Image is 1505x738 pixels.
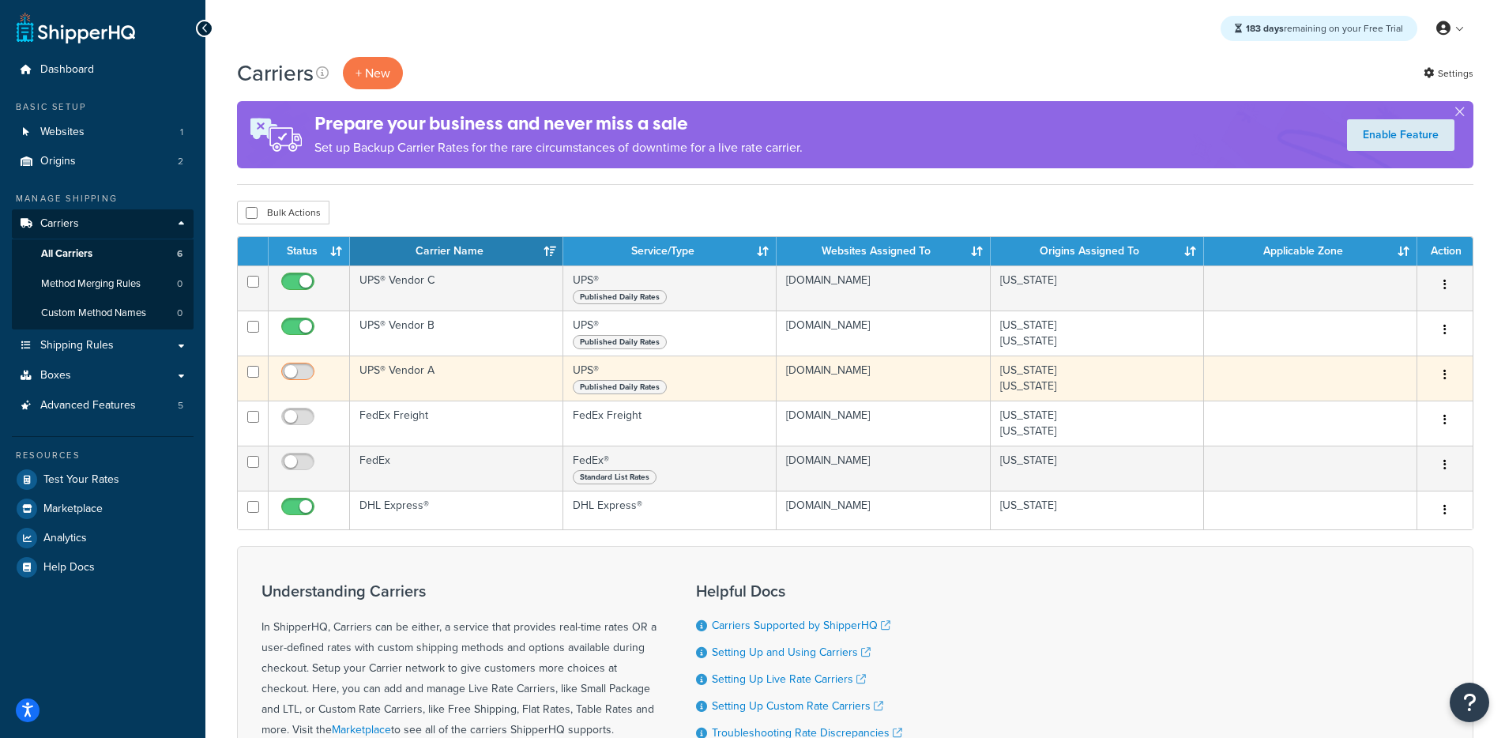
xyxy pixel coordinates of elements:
[40,63,94,77] span: Dashboard
[237,58,314,88] h1: Carriers
[350,491,563,529] td: DHL Express®
[1424,62,1473,85] a: Settings
[12,100,194,114] div: Basic Setup
[43,532,87,545] span: Analytics
[777,446,990,491] td: [DOMAIN_NAME]
[12,361,194,390] a: Boxes
[573,290,667,304] span: Published Daily Rates
[12,147,194,176] li: Origins
[332,721,391,738] a: Marketplace
[350,265,563,311] td: UPS® Vendor C
[991,401,1204,446] td: [US_STATE] [US_STATE]
[12,55,194,85] a: Dashboard
[43,473,119,487] span: Test Your Rates
[777,401,990,446] td: [DOMAIN_NAME]
[314,111,803,137] h4: Prepare your business and never miss a sale
[991,446,1204,491] td: [US_STATE]
[43,561,95,574] span: Help Docs
[563,265,777,311] td: UPS®
[991,265,1204,311] td: [US_STATE]
[573,470,657,484] span: Standard List Rates
[573,335,667,349] span: Published Daily Rates
[1204,237,1417,265] th: Applicable Zone: activate to sort column ascending
[712,644,871,661] a: Setting Up and Using Carriers
[563,237,777,265] th: Service/Type: activate to sort column ascending
[563,356,777,401] td: UPS®
[177,307,182,320] span: 0
[180,126,183,139] span: 1
[991,237,1204,265] th: Origins Assigned To: activate to sort column ascending
[41,247,92,261] span: All Carriers
[12,209,194,329] li: Carriers
[1347,119,1454,151] a: Enable Feature
[178,155,183,168] span: 2
[712,671,866,687] a: Setting Up Live Rate Carriers
[573,380,667,394] span: Published Daily Rates
[40,369,71,382] span: Boxes
[1246,21,1284,36] strong: 183 days
[12,299,194,328] a: Custom Method Names 0
[777,237,990,265] th: Websites Assigned To: activate to sort column ascending
[563,311,777,356] td: UPS®
[563,491,777,529] td: DHL Express®
[1221,16,1417,41] div: remaining on your Free Trial
[1450,683,1489,722] button: Open Resource Center
[40,217,79,231] span: Carriers
[177,247,182,261] span: 6
[563,401,777,446] td: FedEx Freight
[40,155,76,168] span: Origins
[12,391,194,420] li: Advanced Features
[991,491,1204,529] td: [US_STATE]
[43,503,103,516] span: Marketplace
[40,399,136,412] span: Advanced Features
[991,356,1204,401] td: [US_STATE] [US_STATE]
[17,12,135,43] a: ShipperHQ Home
[350,446,563,491] td: FedEx
[12,524,194,552] a: Analytics
[696,582,902,600] h3: Helpful Docs
[12,331,194,360] a: Shipping Rules
[777,356,990,401] td: [DOMAIN_NAME]
[178,399,183,412] span: 5
[12,192,194,205] div: Manage Shipping
[237,201,329,224] button: Bulk Actions
[237,101,314,168] img: ad-rules-rateshop-fe6ec290ccb7230408bd80ed9643f0289d75e0ffd9eb532fc0e269fcd187b520.png
[177,277,182,291] span: 0
[777,491,990,529] td: [DOMAIN_NAME]
[41,307,146,320] span: Custom Method Names
[314,137,803,159] p: Set up Backup Carrier Rates for the rare circumstances of downtime for a live rate carrier.
[269,237,350,265] th: Status: activate to sort column ascending
[350,311,563,356] td: UPS® Vendor B
[343,57,403,89] button: + New
[12,239,194,269] a: All Carriers 6
[12,299,194,328] li: Custom Method Names
[12,269,194,299] a: Method Merging Rules 0
[12,269,194,299] li: Method Merging Rules
[12,239,194,269] li: All Carriers
[712,617,890,634] a: Carriers Supported by ShipperHQ
[40,339,114,352] span: Shipping Rules
[261,582,657,600] h3: Understanding Carriers
[12,147,194,176] a: Origins 2
[712,698,883,714] a: Setting Up Custom Rate Carriers
[991,311,1204,356] td: [US_STATE] [US_STATE]
[12,465,194,494] li: Test Your Rates
[12,118,194,147] li: Websites
[777,265,990,311] td: [DOMAIN_NAME]
[350,356,563,401] td: UPS® Vendor A
[12,391,194,420] a: Advanced Features 5
[350,401,563,446] td: FedEx Freight
[12,495,194,523] a: Marketplace
[12,449,194,462] div: Resources
[777,311,990,356] td: [DOMAIN_NAME]
[350,237,563,265] th: Carrier Name: activate to sort column ascending
[12,118,194,147] a: Websites 1
[41,277,141,291] span: Method Merging Rules
[12,553,194,582] a: Help Docs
